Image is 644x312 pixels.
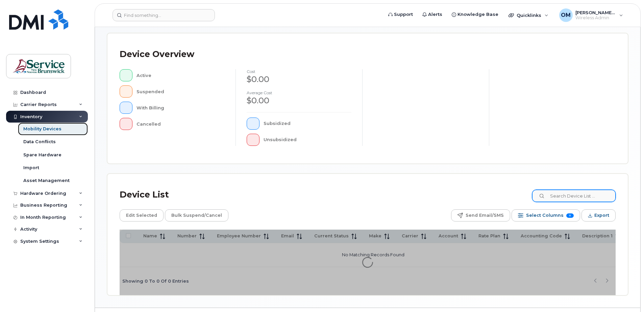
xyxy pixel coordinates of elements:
[554,8,628,22] div: Oliveira, Michael (DNRED/MRNDE-DAAF/MAAP)
[394,11,413,18] span: Support
[120,209,164,222] button: Edit Selected
[466,210,504,220] span: Send Email/SMS
[532,190,616,202] input: Search Device List ...
[428,11,442,18] span: Alerts
[457,11,498,18] span: Knowledge Base
[137,102,225,114] div: With Billing
[247,95,351,106] div: $0.00
[566,213,574,218] span: 11
[264,118,352,130] div: Subsidized
[126,210,157,220] span: Edit Selected
[517,12,541,18] span: Quicklinks
[247,69,351,74] h4: cost
[165,209,228,222] button: Bulk Suspend/Cancel
[247,90,351,95] h4: Average cost
[247,74,351,85] div: $0.00
[575,10,616,15] span: [PERSON_NAME] (DNRED/MRNDE-DAAF/MAAP)
[581,209,616,222] button: Export
[137,118,225,130] div: Cancelled
[120,46,194,63] div: Device Overview
[575,15,616,21] span: Wireless Admin
[383,8,418,21] a: Support
[526,210,564,220] span: Select Columns
[418,8,447,21] a: Alerts
[120,186,169,204] div: Device List
[137,85,225,98] div: Suspended
[171,210,222,220] span: Bulk Suspend/Cancel
[561,11,571,19] span: OM
[137,69,225,81] div: Active
[594,210,609,220] span: Export
[264,134,352,146] div: Unsubsidized
[447,8,503,21] a: Knowledge Base
[451,209,510,222] button: Send Email/SMS
[504,8,553,22] div: Quicklinks
[113,9,215,21] input: Find something...
[512,209,580,222] button: Select Columns 11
